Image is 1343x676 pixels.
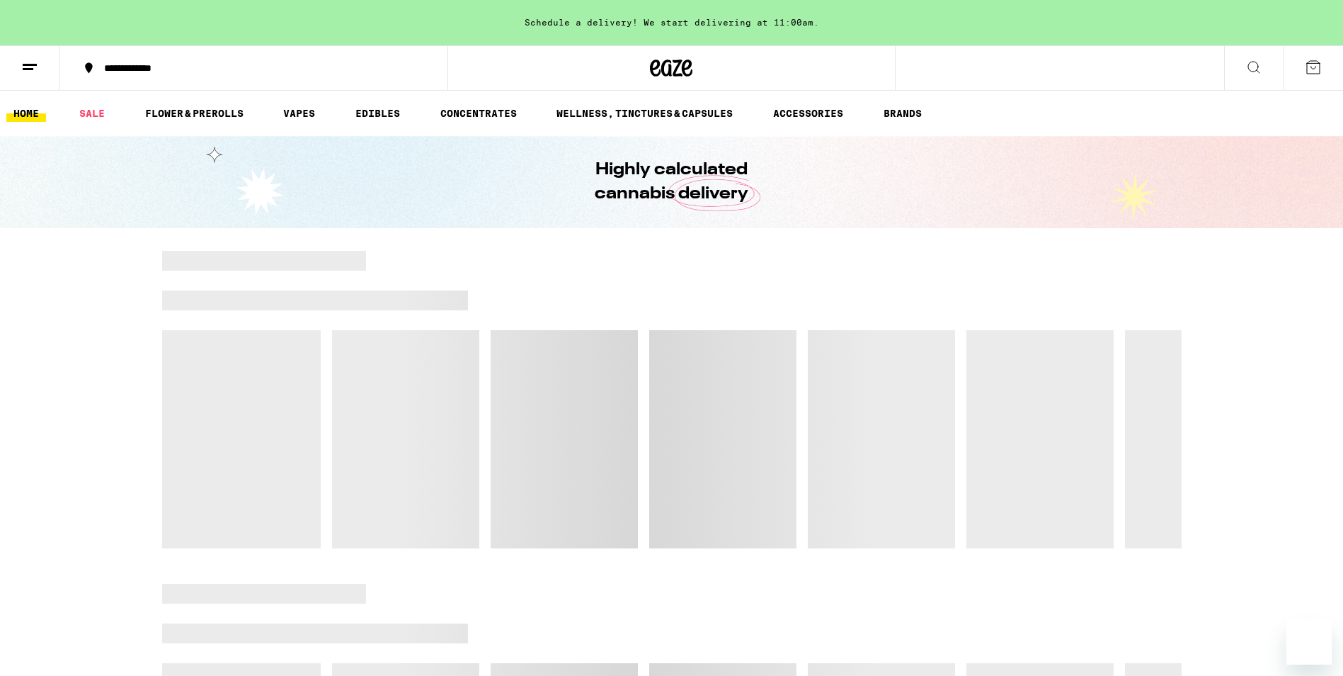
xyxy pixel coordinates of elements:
[766,105,850,122] a: ACCESSORIES
[1286,619,1332,665] iframe: Button to launch messaging window
[72,105,112,122] a: SALE
[138,105,251,122] a: FLOWER & PREROLLS
[433,105,524,122] a: CONCENTRATES
[6,105,46,122] a: HOME
[555,158,789,206] h1: Highly calculated cannabis delivery
[549,105,740,122] a: WELLNESS, TINCTURES & CAPSULES
[348,105,407,122] a: EDIBLES
[276,105,322,122] a: VAPES
[876,105,929,122] a: BRANDS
